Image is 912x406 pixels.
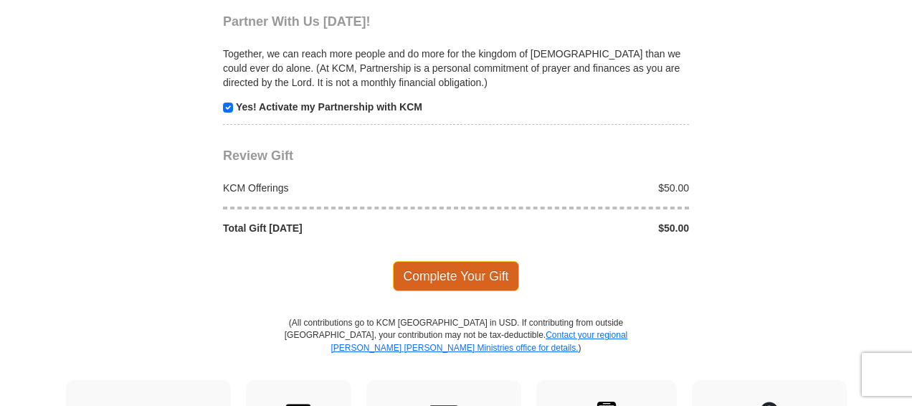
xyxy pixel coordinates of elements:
p: Together, we can reach more people and do more for the kingdom of [DEMOGRAPHIC_DATA] than we coul... [223,47,689,90]
span: Review Gift [223,148,293,163]
p: (All contributions go to KCM [GEOGRAPHIC_DATA] in USD. If contributing from outside [GEOGRAPHIC_D... [284,317,628,379]
span: Complete Your Gift [393,261,520,291]
div: $50.00 [456,181,697,195]
a: Contact your regional [PERSON_NAME] [PERSON_NAME] Ministries office for details. [331,330,627,352]
div: KCM Offerings [216,181,457,195]
strong: Yes! Activate my Partnership with KCM [236,101,422,113]
span: Partner With Us [DATE]! [223,14,371,29]
div: Total Gift [DATE] [216,221,457,235]
div: $50.00 [456,221,697,235]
